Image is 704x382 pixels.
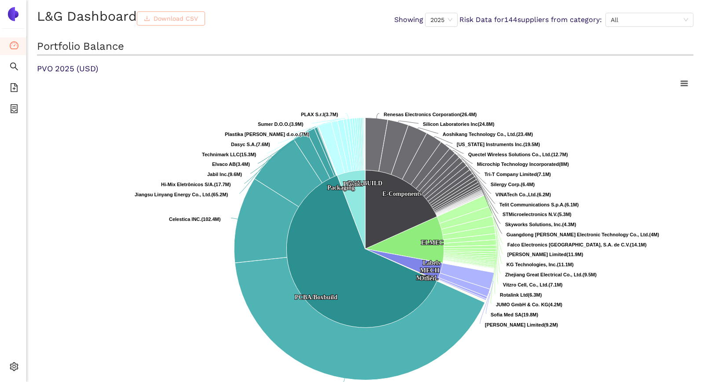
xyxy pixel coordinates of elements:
[491,312,539,317] text: (19.8M)
[506,262,574,267] text: (11.1M)
[169,217,221,222] text: (102.4M)
[505,272,583,277] tspan: Zhejiang Great Electrical Co., Ltd.
[491,182,535,187] text: (6.4M)
[484,172,537,177] tspan: Tri-T Company Limited
[419,275,435,282] text: Other
[423,121,478,127] tspan: Silicon Laboratories Inc
[225,132,309,137] text: (7M)
[500,292,542,298] text: (6.3M)
[343,181,363,187] text: Plastics
[384,112,460,117] tspan: Renesas Electronics Corporation
[443,132,533,137] text: (23.4M)
[202,152,239,157] tspan: Technimark LLC
[491,182,521,187] tspan: Silergy Corp.
[430,13,452,26] span: 2025
[484,172,551,177] text: (7.1M)
[37,64,98,73] span: PVO 2025 (USD)
[161,182,231,187] text: (17.7M)
[505,222,562,227] tspan: Skyworks Solutions, Inc.
[468,152,551,157] tspan: Quectel Wireless Solutions Co., Ltd.
[154,14,198,23] span: Download CSV
[496,302,548,307] tspan: JUMO GmbH & Co. KG
[485,322,544,327] tspan: [PERSON_NAME] Limited
[169,217,201,222] tspan: Celestica INC.
[10,59,18,77] span: search
[384,112,477,117] text: (26.4M)
[37,39,693,56] h2: Portfolio Balance
[506,232,659,237] text: (4M)
[10,101,18,119] span: container
[495,192,537,197] tspan: VINATech Co.,Ltd.
[225,132,299,137] tspan: Plastika [PERSON_NAME] d.o.o.
[499,202,579,207] text: (6.1M)
[135,192,228,197] text: (65.2M)
[416,275,438,281] text: METAL
[506,262,557,267] tspan: KG Technologies, Inc.
[10,80,18,98] span: file-add
[502,212,557,217] tspan: STMicroelectronics N.V.
[212,162,250,167] text: (3.4M)
[202,152,257,157] text: (15.3M)
[295,294,337,301] text: PCBA/Boxbuild
[382,191,422,197] text: E-Components
[507,242,647,247] text: (14.1M)
[348,180,382,187] text: BOX BUILD
[10,38,18,55] span: dashboard
[491,312,521,317] tspan: Sofia Med SA
[258,121,304,127] text: (3.9M)
[137,11,205,26] button: downloadDownload CSV
[457,142,540,147] text: (19.5M)
[394,13,693,27] div: Showing Risk Data for 144 suppliers from category:
[477,162,569,167] text: (8M)
[503,282,549,287] tspan: Vitzro Cell, Co., Ltd.
[468,152,568,157] text: (12.7M)
[506,232,649,237] tspan: Guangdong [PERSON_NAME] Electronic Technology Co., Ltd.
[485,322,558,327] text: (9.2M)
[502,212,572,217] text: (5.3M)
[161,182,214,187] tspan: Hi-Mix Eletrônicos S/A.
[507,242,630,247] tspan: Falco Electronics [GEOGRAPHIC_DATA], S.A. de C.V.
[301,112,324,117] tspan: PLAX S.r.l
[507,252,583,257] text: (11.9M)
[207,172,242,177] text: (9.6M)
[10,359,18,377] span: setting
[327,184,355,191] text: Packaging
[135,192,211,197] tspan: Jiangsu Linyang Energy Co., Ltd.
[505,272,597,277] text: (9.5M)
[37,7,209,26] h1: L&G Dashboard
[503,282,563,287] text: (7.1M)
[231,142,256,147] tspan: Dasyc S.A.
[207,172,228,177] tspan: Jabil Inc.
[477,162,559,167] tspan: Microchip Technology Incorporated
[421,239,444,246] text: ELMEC
[423,260,440,266] text: Labels
[496,302,562,307] text: (4.2M)
[457,142,523,147] tspan: [US_STATE] Instruments Inc.
[505,222,576,227] text: (4.3M)
[443,132,516,137] tspan: Aoshikang Technology Co., Ltd.
[301,112,338,117] text: (3.7M)
[144,15,150,22] span: download
[258,121,290,127] tspan: Sumer D.O.O.
[507,252,566,257] tspan: [PERSON_NAME] Limited
[499,202,565,207] tspan: Telit Communications S.p.A.
[495,192,551,197] text: (6.2M)
[500,292,528,298] tspan: Rotalink Ltd
[611,13,688,26] span: All
[212,162,236,167] tspan: Elvaco AB
[423,121,495,127] text: (24.8M)
[420,267,440,274] text: MECH
[6,7,20,21] img: Logo
[231,142,270,147] text: (7.6M)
